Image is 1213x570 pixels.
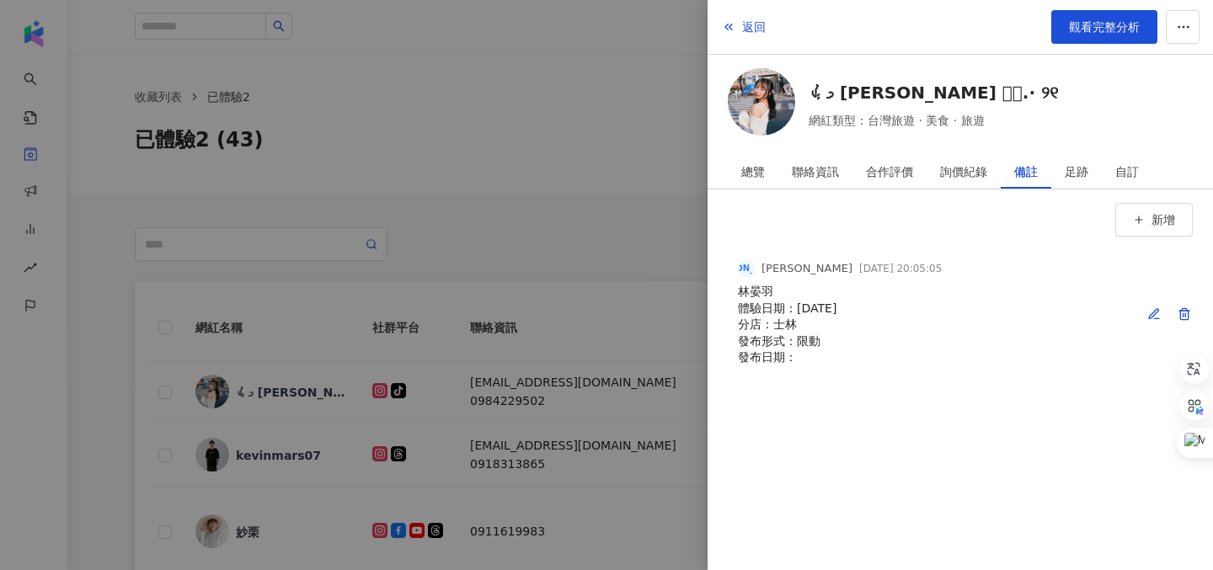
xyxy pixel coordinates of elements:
div: 足跡 [1065,155,1088,189]
span: 新增 [1152,213,1175,226]
div: 聯絡資訊 [792,155,839,189]
span: 返回 [742,20,766,34]
span: 網紅類型：台灣旅遊 · 美食 · 旅遊 [809,111,1058,130]
div: 林晏羽 體驗日期：[DATE] 分店：士林 發布形式：限動 發布日期： [738,284,942,366]
div: 詢價紀錄 [940,155,987,189]
span: [PERSON_NAME] [761,261,852,276]
div: 自訂 [1115,155,1139,189]
span: [PERSON_NAME] [708,262,786,275]
div: 合作評價 [866,155,913,189]
button: 返回 [721,10,767,44]
div: 總覽 [741,155,765,189]
span: 觀看完整分析 [1069,20,1140,34]
button: 新增 [1115,203,1193,237]
div: 備註 [1014,155,1038,189]
img: KOL Avatar [728,68,795,136]
span: [DATE] 20:05:05 [859,262,942,276]
a: ᡣ𐭩 [PERSON_NAME]︎︎ 𓂃⟡.· ୨୧ [809,81,1058,104]
a: 觀看完整分析 [1051,10,1157,44]
a: KOL Avatar [728,68,795,141]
